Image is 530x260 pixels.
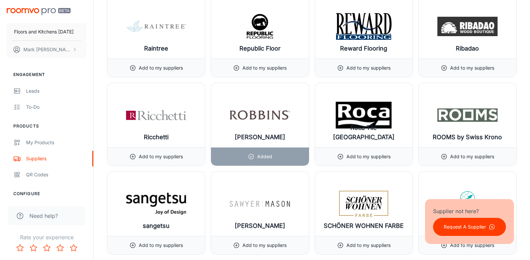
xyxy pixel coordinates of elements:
[235,221,285,231] h6: [PERSON_NAME]
[29,212,58,220] span: Need help?
[144,44,168,53] h6: Raintree
[54,241,67,255] button: Rate 4 star
[239,44,281,53] h6: Republic Floor
[14,28,74,35] p: Floors and Kitchens [DATE]
[26,87,87,95] div: Leads
[26,171,87,178] div: QR Codes
[320,123,407,142] h6: Roca Tile [GEOGRAPHIC_DATA]
[324,221,404,231] h6: SCHÖNER WOHNEN FARBE
[126,190,186,217] img: sangetsu
[456,44,479,53] h6: Ribadao
[13,241,27,255] button: Rate 1 star
[230,13,290,40] img: Republic Floor
[230,190,290,217] img: Sawyer Mason
[26,139,87,146] div: My Products
[23,46,71,53] p: Mark [PERSON_NAME]
[40,241,54,255] button: Rate 3 star
[7,23,87,40] button: Floors and Kitchens [DATE]
[433,207,506,215] p: Supplier not here?
[7,41,87,58] button: Mark [PERSON_NAME]
[444,223,486,231] p: Request A Supplier
[437,102,498,128] img: ROOMS by Swiss Krono
[139,242,183,249] p: Add to my suppliers
[139,153,183,160] p: Add to my suppliers
[437,190,498,217] img: Sedna
[26,155,87,162] div: Suppliers
[230,102,290,128] img: Robbins
[433,133,502,142] h6: ROOMS by Swiss Krono
[437,13,498,40] img: Ribadao
[346,242,391,249] p: Add to my suppliers
[346,153,391,160] p: Add to my suppliers
[334,102,394,128] img: Roca Tile USA
[143,221,170,231] h6: sangetsu
[433,218,506,236] button: Request A Supplier
[450,242,494,249] p: Add to my suppliers
[126,102,186,128] img: Ricchetti
[334,13,394,40] img: Reward Flooring
[235,133,285,142] h6: [PERSON_NAME]
[139,64,183,72] p: Add to my suppliers
[27,241,40,255] button: Rate 2 star
[340,44,387,53] h6: Reward Flooring
[5,233,88,241] p: Rate your experience
[450,64,494,72] p: Add to my suppliers
[126,13,186,40] img: Raintree
[242,242,287,249] p: Add to my suppliers
[7,8,71,15] img: Roomvo PRO Beta
[450,153,494,160] p: Add to my suppliers
[346,64,391,72] p: Add to my suppliers
[26,103,87,111] div: To-do
[334,190,394,217] img: SCHÖNER WOHNEN FARBE
[257,153,272,160] p: Added
[144,133,169,142] h6: Ricchetti
[242,64,287,72] p: Add to my suppliers
[67,241,80,255] button: Rate 5 star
